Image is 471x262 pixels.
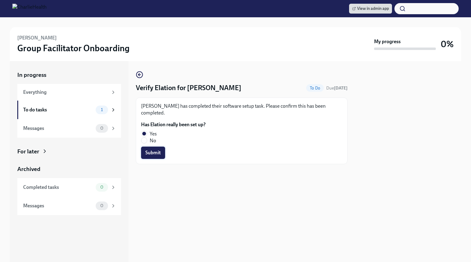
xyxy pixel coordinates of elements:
[17,71,121,79] a: In progress
[349,4,392,14] a: View in admin app
[326,85,348,91] span: Due
[97,185,107,189] span: 0
[306,86,324,90] span: To Do
[17,148,39,156] div: For later
[17,178,121,197] a: Completed tasks0
[17,43,130,54] h3: Group Facilitator Onboarding
[17,148,121,156] a: For later
[17,119,121,138] a: Messages0
[17,35,57,41] h6: [PERSON_NAME]
[374,38,401,45] strong: My progress
[23,89,108,96] div: Everything
[352,6,389,12] span: View in admin app
[326,85,348,91] span: August 23rd, 2025 09:00
[141,121,206,128] label: Has Elation really been set up?
[23,184,93,191] div: Completed tasks
[12,4,47,14] img: CharlieHealth
[17,84,121,101] a: Everything
[17,101,121,119] a: To do tasks1
[23,106,93,113] div: To do tasks
[136,83,241,93] h4: Verify Elation for [PERSON_NAME]
[97,107,106,112] span: 1
[17,165,121,173] a: Archived
[23,125,93,132] div: Messages
[441,39,454,50] h3: 0%
[97,126,107,131] span: 0
[23,202,93,209] div: Messages
[97,203,107,208] span: 0
[150,131,157,137] span: Yes
[141,147,165,159] button: Submit
[17,197,121,215] a: Messages0
[150,137,156,144] span: No
[145,150,161,156] span: Submit
[334,85,348,91] strong: [DATE]
[141,103,342,116] p: [PERSON_NAME] has completed their software setup task. Please confirm this has been completed.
